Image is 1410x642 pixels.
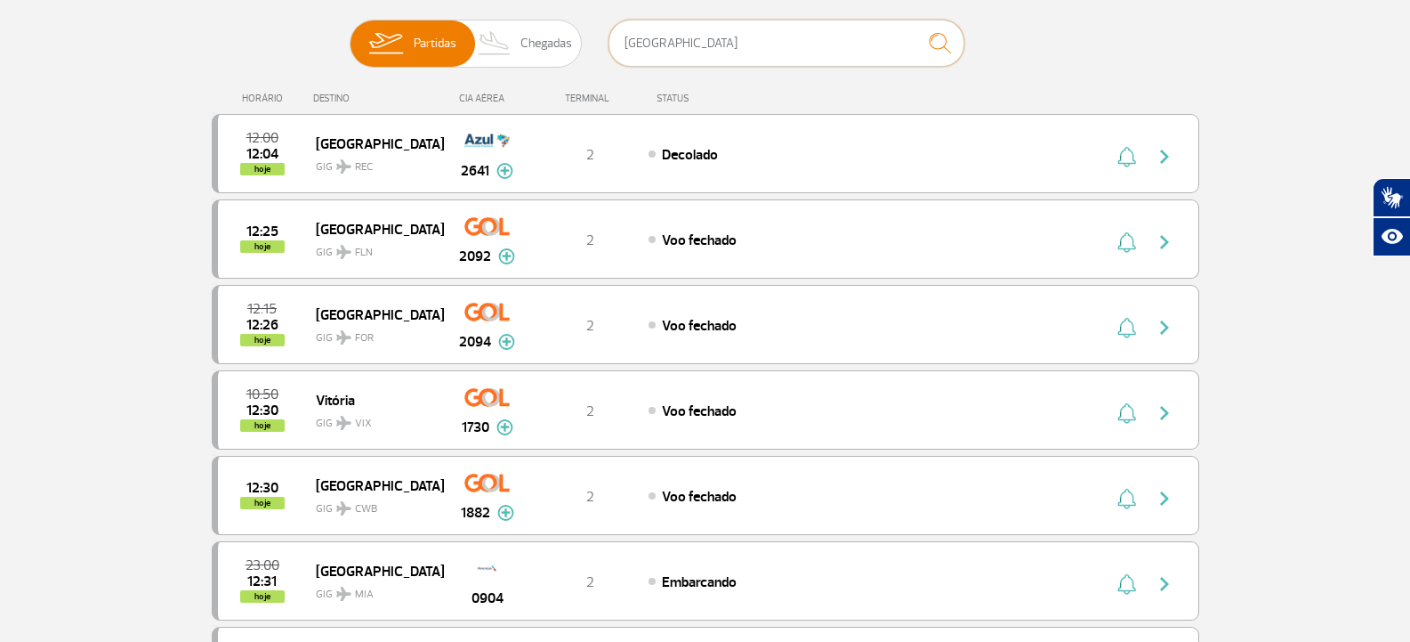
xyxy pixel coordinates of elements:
[316,577,430,603] span: GIG
[336,587,351,601] img: destiny_airplane.svg
[217,93,314,104] div: HORÁRIO
[246,225,278,238] span: 2025-09-26 12:25:00
[414,20,456,67] span: Partidas
[662,402,737,420] span: Voo fechado
[336,159,351,174] img: destiny_airplane.svg
[1154,402,1175,424] img: seta-direita-painel-voo.svg
[520,20,572,67] span: Chegadas
[316,388,430,411] span: Vitória
[247,575,277,588] span: 2025-09-26 12:31:00
[496,163,513,179] img: mais-info-painel-voo.svg
[586,317,594,335] span: 2
[246,559,279,572] span: 2025-09-25 23:00:00
[1117,573,1136,595] img: sino-painel-voo.svg
[336,416,351,430] img: destiny_airplane.svg
[240,240,285,253] span: hoje
[1117,232,1136,253] img: sino-painel-voo.svg
[240,163,285,175] span: hoje
[316,492,430,517] span: GIG
[246,482,278,494] span: 2025-09-26 12:30:00
[358,20,414,67] img: slider-embarque
[497,505,514,521] img: mais-info-painel-voo.svg
[461,502,490,524] span: 1882
[461,160,489,182] span: 2641
[1117,402,1136,424] img: sino-painel-voo.svg
[246,319,278,331] span: 2025-09-26 12:26:00
[586,488,594,506] span: 2
[586,232,594,249] span: 2
[246,388,278,401] span: 2025-09-26 10:50:00
[1373,178,1410,217] button: Abrir tradutor de língua de sinais.
[469,20,521,67] img: slider-desembarque
[459,331,491,353] span: 2094
[246,404,278,417] span: 2025-09-26 12:30:00
[336,245,351,259] img: destiny_airplane.svg
[1373,217,1410,256] button: Abrir recursos assistivos.
[532,93,648,104] div: TERMINAL
[316,406,430,432] span: GIG
[355,501,377,517] span: CWB
[247,303,277,315] span: 2025-09-26 12:15:00
[316,235,430,261] span: GIG
[316,321,430,346] span: GIG
[316,150,430,175] span: GIG
[355,330,374,346] span: FOR
[316,132,430,155] span: [GEOGRAPHIC_DATA]
[662,488,737,506] span: Voo fechado
[316,217,430,240] span: [GEOGRAPHIC_DATA]
[662,146,718,164] span: Decolado
[1373,178,1410,256] div: Plugin de acessibilidade da Hand Talk.
[316,559,430,582] span: [GEOGRAPHIC_DATA]
[316,474,430,497] span: [GEOGRAPHIC_DATA]
[586,573,594,591] span: 2
[336,330,351,345] img: destiny_airplane.svg
[608,20,964,67] input: Voo, cidade ou cia aérea
[355,159,373,175] span: REC
[313,93,443,104] div: DESTINO
[240,334,285,346] span: hoje
[1117,146,1136,167] img: sino-painel-voo.svg
[443,93,532,104] div: CIA AÉREA
[355,245,373,261] span: FLN
[1117,317,1136,338] img: sino-painel-voo.svg
[1154,232,1175,253] img: seta-direita-painel-voo.svg
[498,248,515,264] img: mais-info-painel-voo.svg
[662,232,737,249] span: Voo fechado
[240,497,285,509] span: hoje
[662,573,737,591] span: Embarcando
[586,146,594,164] span: 2
[586,402,594,420] span: 2
[246,148,278,160] span: 2025-09-26 12:04:00
[1154,146,1175,167] img: seta-direita-painel-voo.svg
[662,317,737,335] span: Voo fechado
[1154,317,1175,338] img: seta-direita-painel-voo.svg
[240,590,285,603] span: hoje
[240,419,285,432] span: hoje
[336,501,351,516] img: destiny_airplane.svg
[355,587,374,603] span: MIA
[498,334,515,350] img: mais-info-painel-voo.svg
[496,419,513,435] img: mais-info-painel-voo.svg
[246,132,278,144] span: 2025-09-26 12:00:00
[1117,488,1136,509] img: sino-painel-voo.svg
[459,246,491,267] span: 2092
[1154,573,1175,595] img: seta-direita-painel-voo.svg
[316,303,430,326] span: [GEOGRAPHIC_DATA]
[648,93,793,104] div: STATUS
[1154,488,1175,509] img: seta-direita-painel-voo.svg
[462,417,489,438] span: 1730
[355,416,372,432] span: VIX
[471,588,504,609] span: 0904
